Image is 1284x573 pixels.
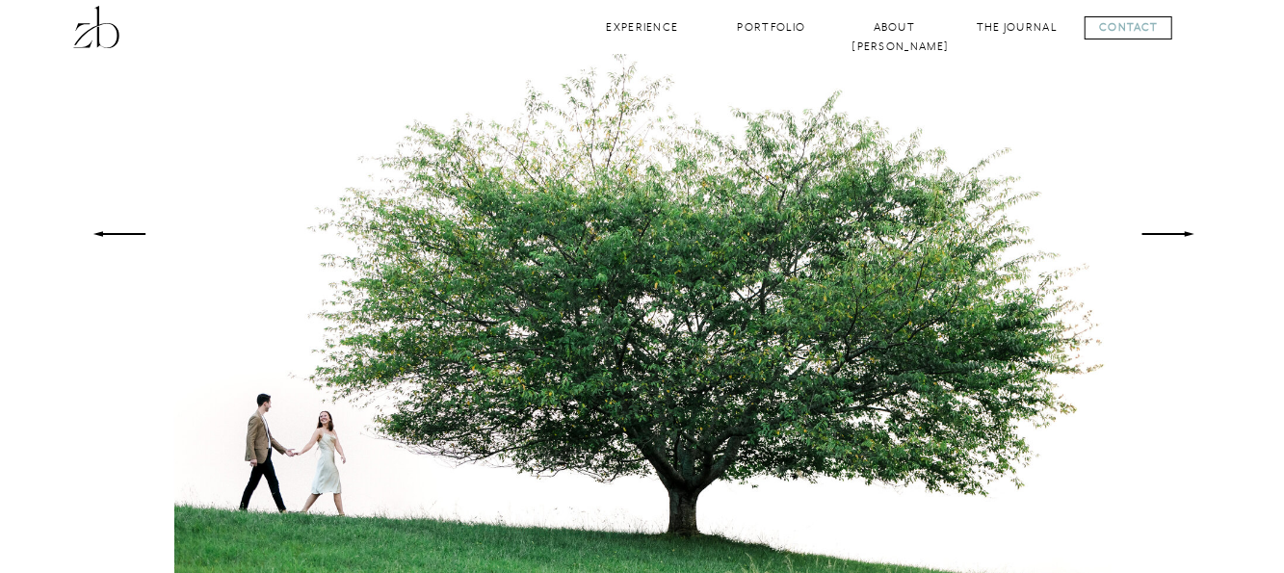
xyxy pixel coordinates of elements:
[976,18,1059,37] a: The Journal
[852,18,937,37] a: About [PERSON_NAME]
[604,18,682,37] a: Experience
[733,18,811,37] a: Portfolio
